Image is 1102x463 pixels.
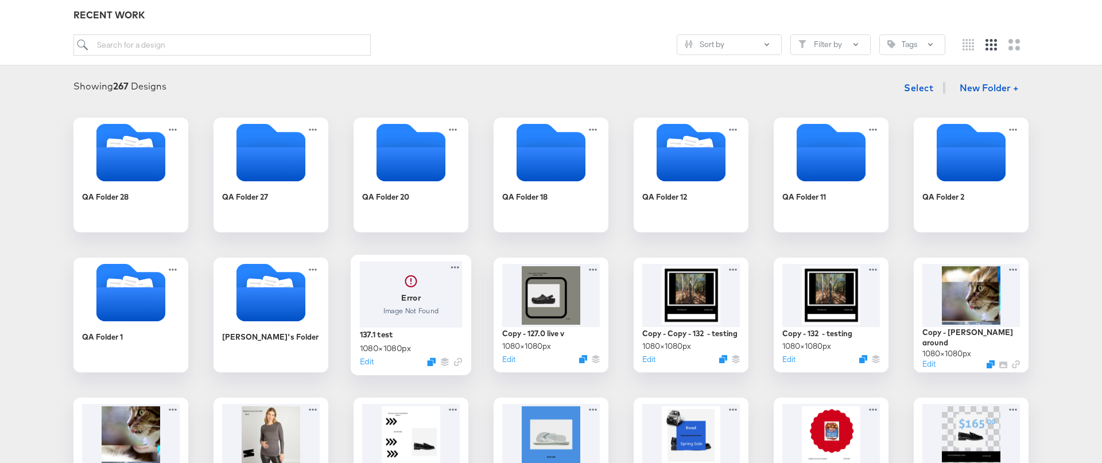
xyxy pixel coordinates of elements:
div: QA Folder 1 [82,332,123,343]
div: QA Folder 18 [494,118,608,232]
button: Edit [642,354,655,365]
strong: 267 [113,80,129,92]
svg: Medium grid [985,39,997,50]
div: QA Folder 27 [222,192,268,203]
button: Select [899,76,938,99]
svg: Folder [634,124,748,181]
div: QA Folder 12 [642,192,687,203]
div: QA Folder 20 [354,118,468,232]
div: 137.1 test [360,329,393,340]
button: FilterFilter by [790,34,871,55]
div: Showing Designs [73,80,166,93]
button: SlidersSort by [677,34,782,55]
div: 1080 × 1080 px [642,341,691,352]
div: RECENT WORK [73,9,1029,22]
div: 1080 × 1080 px [922,348,971,359]
div: ErrorImage Not Found137.1 test1080×1080pxEditDuplicate [351,255,471,375]
svg: Link [1012,360,1020,368]
div: QA Folder 12 [634,118,748,232]
svg: Link [454,357,463,366]
span: Select [904,80,933,96]
svg: Empty folder [494,124,608,181]
div: QA Folder 18 [502,192,548,203]
button: Edit [782,354,796,365]
div: Copy - [PERSON_NAME] around [922,327,1020,348]
svg: Duplicate [859,355,867,363]
div: Copy - 127.0 live v [502,328,564,339]
div: 1080 × 1080 px [502,341,551,352]
button: Edit [502,354,515,365]
div: QA Folder 11 [782,192,826,203]
button: TagTags [879,34,945,55]
svg: Empty folder [914,124,1029,181]
div: QA Folder 11 [774,118,888,232]
svg: Duplicate [987,360,995,368]
div: Copy - 132 - testing [782,328,852,339]
div: QA Folder 28 [82,192,129,203]
div: Copy - 127.0 live v1080×1080pxEditDuplicate [494,258,608,372]
div: 1080 × 1080 px [360,343,411,353]
svg: Sliders [685,40,693,48]
div: QA Folder 2 [922,192,964,203]
div: Copy - [PERSON_NAME] around1080×1080pxEditDuplicate [914,258,1029,372]
div: [PERSON_NAME]'s Folder [214,258,328,372]
div: 1080 × 1080 px [782,341,831,352]
svg: Duplicate [719,355,727,363]
svg: Filter [798,40,806,48]
svg: Tag [887,40,895,48]
svg: Folder [214,264,328,321]
div: [PERSON_NAME]'s Folder [222,332,319,343]
div: Copy - Copy - 132 - testing1080×1080pxEditDuplicate [634,258,748,372]
svg: Small grid [963,39,974,50]
button: Edit [922,359,936,369]
svg: Empty folder [214,124,328,181]
input: Search for a design [73,34,371,56]
svg: Folder [73,264,188,321]
div: Copy - 132 - testing1080×1080pxEditDuplicate [774,258,888,372]
svg: Duplicate [579,355,587,363]
div: Copy - Copy - 132 - testing [642,328,738,339]
button: New Folder + [950,78,1029,100]
svg: Empty folder [774,124,888,181]
div: QA Folder 27 [214,118,328,232]
div: QA Folder 2 [914,118,1029,232]
div: QA Folder 1 [73,258,188,372]
button: Edit [360,356,374,367]
div: QA Folder 20 [362,192,409,203]
div: QA Folder 28 [73,118,188,232]
svg: Large grid [1008,39,1020,50]
svg: Folder [73,124,188,181]
svg: Duplicate [427,357,436,366]
svg: Empty folder [354,124,468,181]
